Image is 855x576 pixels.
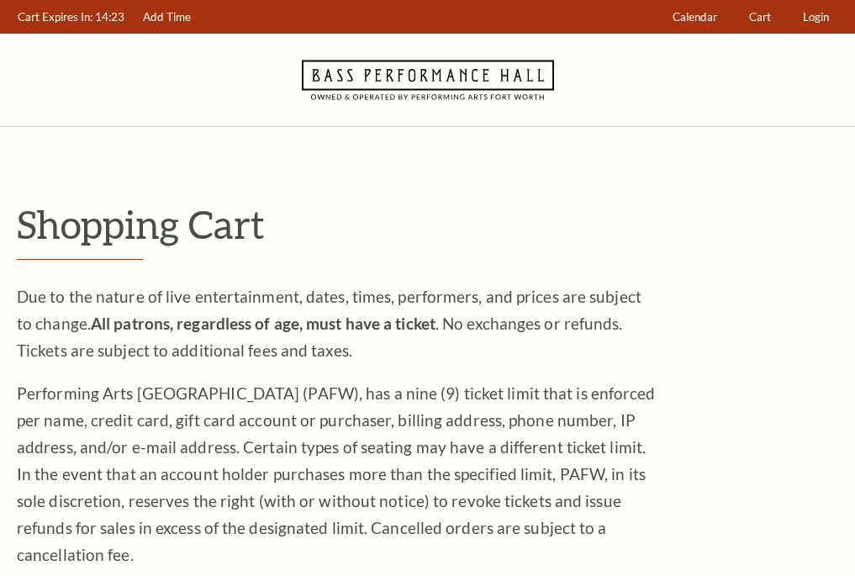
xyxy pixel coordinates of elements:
[17,287,641,360] span: Due to the nature of live entertainment, dates, times, performers, and prices are subject to chan...
[749,10,771,24] span: Cart
[17,380,656,568] p: Performing Arts [GEOGRAPHIC_DATA] (PAFW), has a nine (9) ticket limit that is enforced per name, ...
[665,1,726,34] a: Calendar
[17,203,838,246] p: Shopping Cart
[673,10,717,24] span: Calendar
[18,10,92,24] span: Cart Expires In:
[95,10,124,24] span: 14:23
[742,1,779,34] a: Cart
[91,314,435,333] strong: All patrons, regardless of age, must have a ticket
[135,1,199,34] a: Add Time
[795,1,837,34] a: Login
[803,10,829,24] span: Login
